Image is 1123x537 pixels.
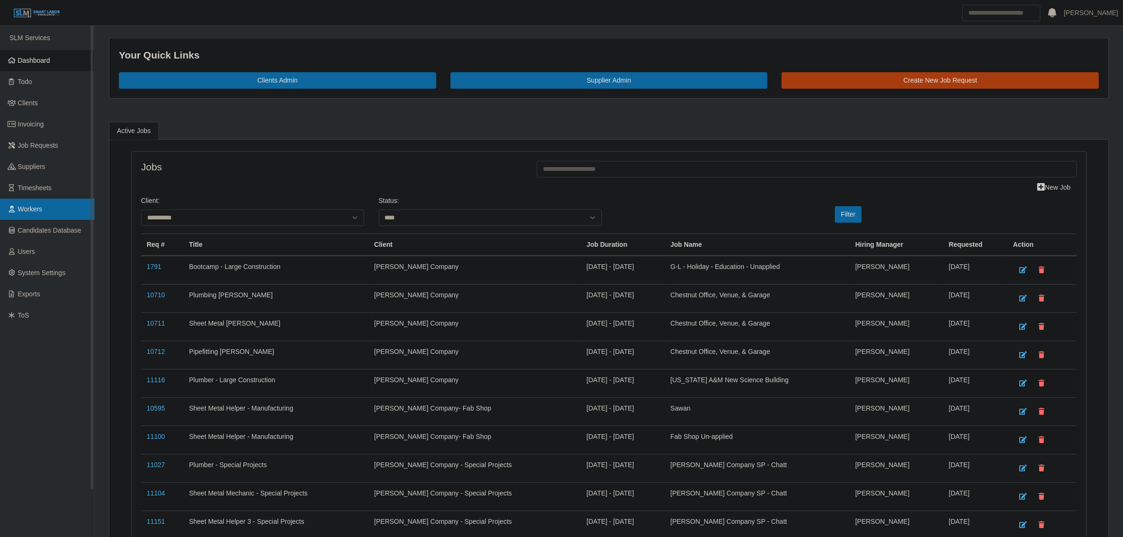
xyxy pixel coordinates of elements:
td: [PERSON_NAME] [849,454,943,482]
td: [PERSON_NAME] Company- Fab Shop [368,426,581,454]
td: [PERSON_NAME] [849,482,943,511]
td: [DATE] - [DATE] [581,426,665,454]
td: [PERSON_NAME] [849,256,943,285]
td: [PERSON_NAME] Company [368,312,581,341]
td: [PERSON_NAME] [849,369,943,397]
img: SLM Logo [13,8,60,18]
td: [DATE] [943,312,1007,341]
td: [PERSON_NAME] Company - Special Projects [368,482,581,511]
th: Requested [943,234,1007,256]
td: [DATE] - [DATE] [581,341,665,369]
td: [PERSON_NAME] [849,312,943,341]
td: [DATE] [943,397,1007,426]
td: Sheet Metal Helper - Manufacturing [183,397,369,426]
span: Timesheets [18,184,52,192]
input: Search [962,5,1040,21]
td: G-L - Holiday - Education - Unapplied [665,256,849,285]
td: [PERSON_NAME] [849,341,943,369]
td: [PERSON_NAME] Company- Fab Shop [368,397,581,426]
a: New Job [1031,179,1077,196]
td: [DATE] - [DATE] [581,482,665,511]
a: 10711 [147,319,165,327]
td: [PERSON_NAME] Company [368,341,581,369]
td: Plumbing [PERSON_NAME] [183,284,369,312]
td: [DATE] - [DATE] [581,397,665,426]
td: [PERSON_NAME] Company SP - Chatt [665,454,849,482]
a: Clients Admin [119,72,436,89]
a: 1791 [147,263,161,270]
th: Title [183,234,369,256]
span: SLM Services [9,34,50,42]
span: Suppliers [18,163,45,170]
a: 11100 [147,433,165,440]
td: [DATE] - [DATE] [581,369,665,397]
span: Job Requests [18,142,58,149]
td: [DATE] [943,482,1007,511]
td: [PERSON_NAME] [849,426,943,454]
td: [PERSON_NAME] Company [368,369,581,397]
th: Client [368,234,581,256]
td: [PERSON_NAME] [849,284,943,312]
td: Pipefitting [PERSON_NAME] [183,341,369,369]
td: Bootcamp - Large Construction [183,256,369,285]
span: Dashboard [18,57,50,64]
h4: Jobs [141,161,523,173]
span: Exports [18,290,40,298]
a: 11116 [147,376,165,384]
a: 10595 [147,404,165,412]
td: [DATE] - [DATE] [581,454,665,482]
td: [DATE] [943,369,1007,397]
td: Sheet Metal [PERSON_NAME] [183,312,369,341]
td: [DATE] [943,256,1007,285]
label: Client: [141,196,160,206]
span: Candidates Database [18,227,82,234]
span: Todo [18,78,32,85]
label: Status: [379,196,399,206]
span: Invoicing [18,120,44,128]
td: [DATE] - [DATE] [581,312,665,341]
td: [PERSON_NAME] Company [368,284,581,312]
th: Action [1007,234,1077,256]
th: Hiring Manager [849,234,943,256]
td: [US_STATE] A&M New Science Building [665,369,849,397]
td: [DATE] [943,284,1007,312]
a: 11104 [147,489,165,497]
a: 10712 [147,348,165,355]
td: [PERSON_NAME] [849,397,943,426]
button: Filter [835,206,862,223]
td: Chestnut Office, Venue, & Garage [665,284,849,312]
span: Clients [18,99,38,107]
td: [DATE] - [DATE] [581,284,665,312]
td: Sawan [665,397,849,426]
td: Fab Shop Un-applied [665,426,849,454]
a: 10710 [147,291,165,299]
td: Plumber - Large Construction [183,369,369,397]
td: Plumber - Special Projects [183,454,369,482]
td: [DATE] [943,426,1007,454]
td: [PERSON_NAME] Company [368,256,581,285]
a: Active Jobs [109,122,159,140]
a: Create New Job Request [782,72,1099,89]
td: [PERSON_NAME] Company - Special Projects [368,454,581,482]
a: 11027 [147,461,165,469]
td: Chestnut Office, Venue, & Garage [665,341,849,369]
th: Job Duration [581,234,665,256]
th: Req # [141,234,183,256]
span: Workers [18,205,42,213]
a: Supplier Admin [450,72,768,89]
td: [PERSON_NAME] Company SP - Chatt [665,482,849,511]
span: ToS [18,311,29,319]
span: System Settings [18,269,66,277]
a: 11151 [147,518,165,525]
div: Your Quick Links [119,48,1099,63]
span: Users [18,248,35,255]
a: [PERSON_NAME] [1064,8,1118,18]
td: [DATE] - [DATE] [581,256,665,285]
td: Sheet Metal Helper - Manufacturing [183,426,369,454]
td: [DATE] [943,454,1007,482]
th: Job Name [665,234,849,256]
td: Sheet Metal Mechanic - Special Projects [183,482,369,511]
td: Chestnut Office, Venue, & Garage [665,312,849,341]
td: [DATE] [943,341,1007,369]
